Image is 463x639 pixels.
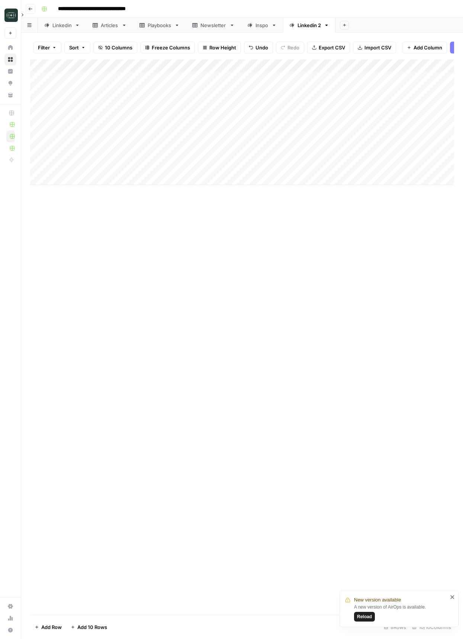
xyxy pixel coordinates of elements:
[241,18,283,33] a: Inspo
[4,624,16,636] button: Help + Support
[364,44,391,51] span: Import CSV
[69,44,79,51] span: Sort
[354,596,401,604] span: New version available
[66,621,112,633] button: Add 10 Rows
[133,18,186,33] a: Playbooks
[198,42,241,53] button: Row Height
[381,621,409,633] div: 8 Rows
[357,613,372,620] span: Reload
[33,42,61,53] button: Filter
[402,42,447,53] button: Add Column
[4,42,16,53] a: Home
[152,44,190,51] span: Freeze Columns
[4,89,16,101] a: Your Data
[105,44,132,51] span: 10 Columns
[64,42,90,53] button: Sort
[4,77,16,89] a: Opportunities
[93,42,137,53] button: 10 Columns
[4,65,16,77] a: Insights
[255,22,269,29] div: Inspo
[298,22,321,29] div: Linkedin 2
[52,22,72,29] div: Linkedin
[4,9,18,22] img: Catalyst Logo
[101,22,119,29] div: Articles
[255,44,268,51] span: Undo
[200,22,226,29] div: Newsletter
[354,604,448,622] div: A new version of AirOps is available.
[244,42,273,53] button: Undo
[450,594,455,600] button: close
[86,18,133,33] a: Articles
[4,53,16,65] a: Browse
[38,18,86,33] a: Linkedin
[307,42,350,53] button: Export CSV
[140,42,195,53] button: Freeze Columns
[209,44,236,51] span: Row Height
[148,22,171,29] div: Playbooks
[353,42,396,53] button: Import CSV
[354,612,375,622] button: Reload
[319,44,345,51] span: Export CSV
[30,621,66,633] button: Add Row
[276,42,304,53] button: Redo
[4,600,16,612] a: Settings
[409,621,454,633] div: 10/10 Columns
[41,623,62,631] span: Add Row
[77,623,107,631] span: Add 10 Rows
[4,6,16,25] button: Workspace: Catalyst
[414,44,442,51] span: Add Column
[38,44,50,51] span: Filter
[283,18,335,33] a: Linkedin 2
[4,612,16,624] a: Usage
[287,44,299,51] span: Redo
[186,18,241,33] a: Newsletter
